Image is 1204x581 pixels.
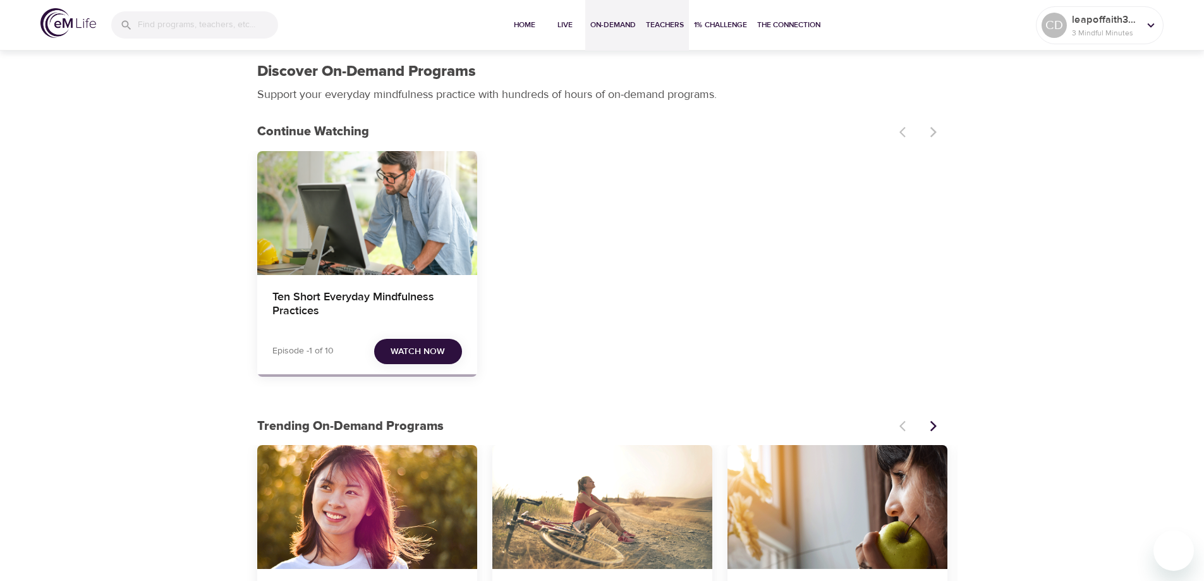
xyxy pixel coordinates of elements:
span: 1% Challenge [694,18,747,32]
p: Episode -1 of 10 [272,345,334,358]
div: CD [1042,13,1067,38]
button: Mindful Eating: A Path to Well-being [727,445,947,569]
button: Getting Active [492,445,712,569]
span: Live [550,18,580,32]
span: On-Demand [590,18,636,32]
p: 3 Mindful Minutes [1072,27,1139,39]
span: The Connection [757,18,820,32]
h3: Continue Watching [257,125,892,139]
h4: Ten Short Everyday Mindfulness Practices [272,290,462,321]
p: Support your everyday mindfulness practice with hundreds of hours of on-demand programs. [257,86,731,103]
button: 7 Days of Emotional Intelligence [257,445,477,569]
img: logo [40,8,96,38]
span: Teachers [646,18,684,32]
input: Find programs, teachers, etc... [138,11,278,39]
iframe: Button to launch messaging window [1153,530,1194,571]
h1: Discover On-Demand Programs [257,63,476,81]
p: leapoffaith333 [1072,12,1139,27]
span: Home [509,18,540,32]
span: Watch Now [391,344,445,360]
p: Trending On-Demand Programs [257,417,892,436]
button: Watch Now [374,339,462,365]
button: Ten Short Everyday Mindfulness Practices [257,151,477,275]
button: Next items [920,412,947,440]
